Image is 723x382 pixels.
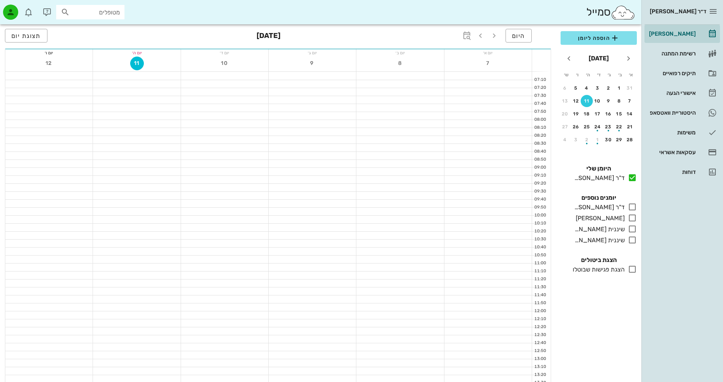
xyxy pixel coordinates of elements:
button: חודש הבא [562,52,576,65]
div: 2 [581,137,593,142]
div: 8 [613,98,625,104]
div: 09:30 [532,188,548,195]
a: דוחות [644,163,720,181]
button: 14 [624,108,636,120]
div: 13 [559,98,571,104]
button: 24 [592,121,604,133]
div: 25 [581,124,593,129]
div: 1 [613,85,625,91]
button: 9 [306,57,319,70]
div: 08:00 [532,117,548,123]
button: 13 [559,95,571,107]
div: 16 [602,111,614,117]
div: 08:10 [532,125,548,131]
div: 08:50 [532,156,548,163]
span: היום [512,32,525,39]
div: 10:10 [532,220,548,227]
button: 28 [624,134,636,146]
div: 7 [624,98,636,104]
div: 09:40 [532,196,548,203]
div: 10:20 [532,228,548,235]
button: 23 [602,121,614,133]
img: SmileCloud logo [611,5,635,20]
div: אישורי הגעה [647,90,696,96]
span: 10 [218,60,232,66]
div: 2 [602,85,614,91]
h4: היומן שלי [561,164,637,173]
div: 27 [559,124,571,129]
button: 21 [624,121,636,133]
div: יום ה׳ [93,49,180,57]
button: 12 [570,95,582,107]
div: 09:20 [532,180,548,187]
div: 11:50 [532,300,548,306]
span: 12 [42,60,56,66]
button: 16 [602,108,614,120]
span: 8 [394,60,407,66]
div: 22 [613,124,625,129]
a: אישורי הגעה [644,84,720,102]
div: 12:50 [532,348,548,354]
div: 11:40 [532,292,548,298]
button: 3 [570,134,582,146]
div: 29 [613,137,625,142]
button: 4 [559,134,571,146]
div: 11 [581,98,593,104]
div: 12:10 [532,316,548,322]
button: 7 [481,57,495,70]
div: יום ו׳ [5,49,93,57]
div: 23 [602,124,614,129]
button: תצוגת יום [5,29,47,43]
div: [PERSON_NAME] [647,31,696,37]
button: 2 [602,82,614,94]
button: 2 [581,134,593,146]
a: משימות [644,123,720,142]
button: 11 [581,95,593,107]
div: תיקים רפואיים [647,70,696,76]
a: היסטוריית וואטסאפ [644,104,720,122]
button: 10 [218,57,232,70]
div: 18 [581,111,593,117]
div: 10:50 [532,252,548,259]
h3: [DATE] [257,29,280,44]
span: תג [22,6,27,11]
div: 12:30 [532,332,548,338]
div: 07:40 [532,101,548,107]
th: ה׳ [583,68,593,81]
div: 10:00 [532,212,548,219]
div: 6 [559,85,571,91]
span: הוספה ליומן [567,33,631,43]
div: יום ב׳ [356,49,444,57]
button: הוספה ליומן [561,31,637,45]
div: 12:20 [532,324,548,330]
div: 24 [592,124,604,129]
div: 11:10 [532,268,548,275]
button: חודש שעבר [622,52,635,65]
button: 31 [624,82,636,94]
div: סמייל [586,4,635,21]
div: 28 [624,137,636,142]
button: 15 [613,108,625,120]
button: 3 [592,82,604,94]
button: 20 [559,108,571,120]
div: 07:20 [532,85,548,91]
div: 13:10 [532,364,548,370]
button: 4 [581,82,593,94]
div: 08:40 [532,148,548,155]
div: 5 [570,85,582,91]
div: 12 [570,98,582,104]
div: 07:30 [532,93,548,99]
div: 10:30 [532,236,548,243]
div: 13:20 [532,372,548,378]
div: 14 [624,111,636,117]
span: 9 [306,60,319,66]
div: היסטוריית וואטסאפ [647,110,696,116]
div: 12:00 [532,308,548,314]
div: הצגת פגישות שבוטלו [570,265,625,274]
button: 26 [570,121,582,133]
a: עסקאות אשראי [644,143,720,161]
div: 1 [592,137,604,142]
button: 1 [592,134,604,146]
div: 10:40 [532,244,548,251]
div: 11:30 [532,284,548,290]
